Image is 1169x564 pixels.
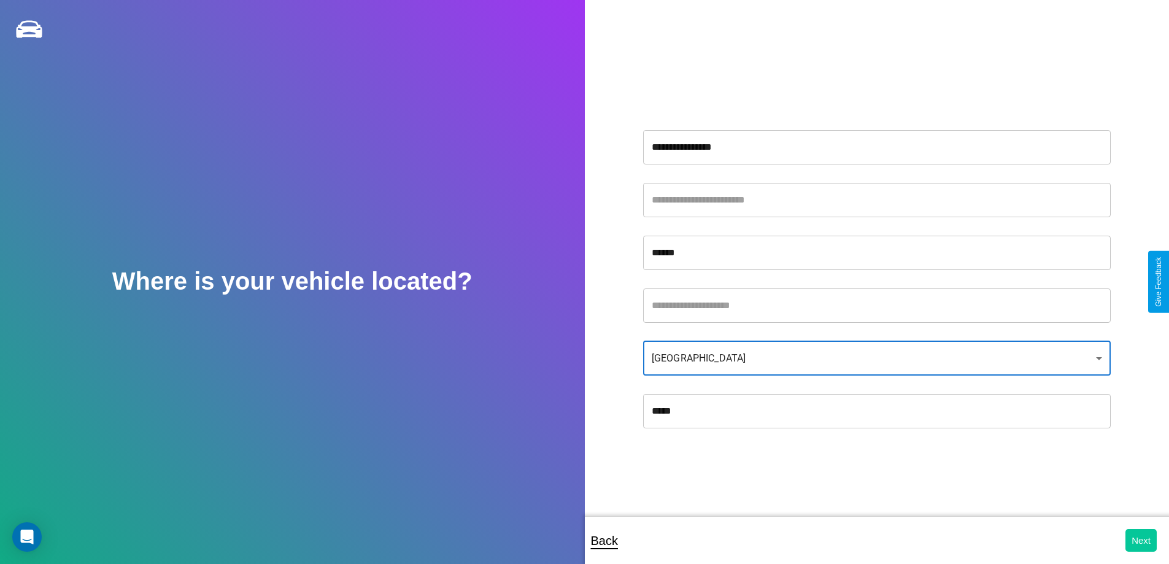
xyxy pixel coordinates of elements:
p: Back [591,530,618,552]
h2: Where is your vehicle located? [112,268,473,295]
div: Give Feedback [1154,257,1163,307]
div: Open Intercom Messenger [12,522,42,552]
div: [GEOGRAPHIC_DATA] [643,341,1111,376]
button: Next [1125,529,1157,552]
